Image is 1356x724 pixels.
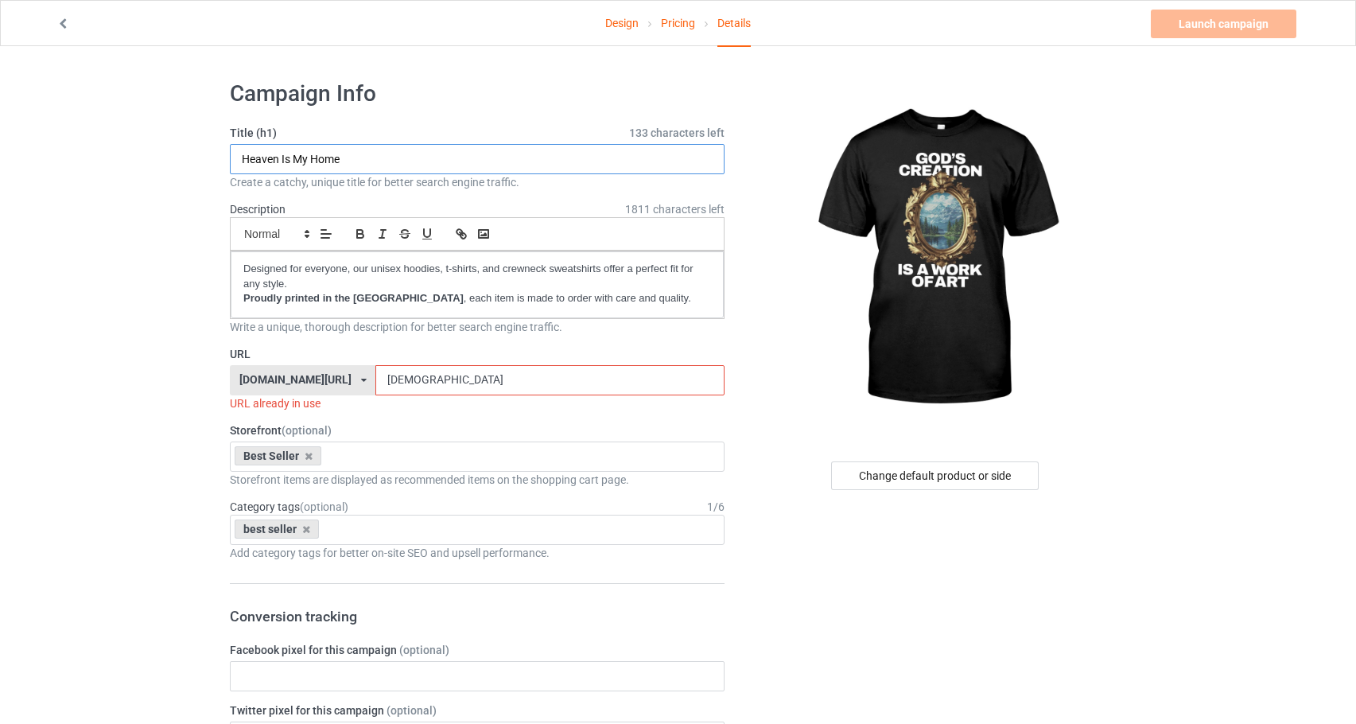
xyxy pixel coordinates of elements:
div: Add category tags for better on-site SEO and upsell performance. [230,545,725,561]
div: Details [717,1,751,47]
div: Write a unique, thorough description for better search engine traffic. [230,319,725,335]
div: [DOMAIN_NAME][URL] [239,374,352,385]
span: (optional) [282,424,332,437]
span: (optional) [399,644,449,656]
label: Title (h1) [230,125,725,141]
strong: Proudly printed in the [GEOGRAPHIC_DATA] [243,292,464,304]
span: 133 characters left [629,125,725,141]
label: URL [230,346,725,362]
div: Change default product or side [831,461,1039,490]
div: Create a catchy, unique title for better search engine traffic. [230,174,725,190]
p: Designed for everyone, our unisex hoodies, t-shirts, and crewneck sweatshirts offer a perfect fit... [243,262,711,291]
div: Best Seller [235,446,321,465]
label: Description [230,203,286,216]
div: URL already in use [230,395,725,411]
a: Pricing [661,1,695,45]
div: Storefront items are displayed as recommended items on the shopping cart page. [230,472,725,488]
label: Twitter pixel for this campaign [230,703,725,718]
a: Design [605,1,639,45]
span: (optional) [387,704,437,717]
label: Facebook pixel for this campaign [230,642,725,658]
h3: Conversion tracking [230,607,725,625]
div: 1 / 6 [707,499,725,515]
span: 1811 characters left [625,201,725,217]
label: Storefront [230,422,725,438]
span: (optional) [300,500,348,513]
div: best seller [235,520,319,539]
p: , each item is made to order with care and quality. [243,291,711,306]
label: Category tags [230,499,348,515]
h1: Campaign Info [230,80,725,108]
